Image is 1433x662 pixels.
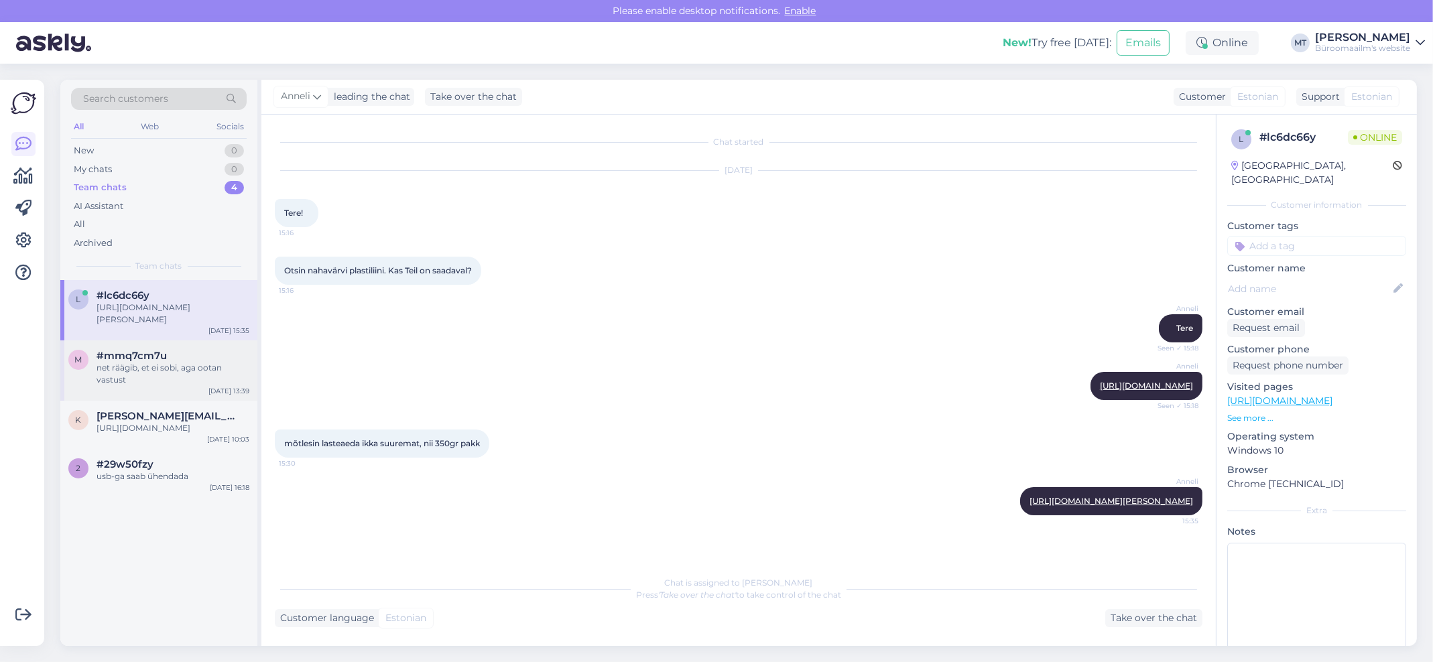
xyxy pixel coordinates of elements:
p: Notes [1227,525,1406,539]
i: 'Take over the chat' [658,590,736,600]
span: #29w50fzy [97,458,153,470]
a: [URL][DOMAIN_NAME] [1100,381,1193,391]
span: Seen ✓ 15:18 [1148,343,1198,353]
span: Anneli [1148,304,1198,314]
div: leading the chat [328,90,410,104]
div: Customer information [1227,199,1406,211]
span: #lc6dc66y [97,289,149,302]
p: See more ... [1227,412,1406,424]
span: l [76,294,81,304]
div: Web [139,118,162,135]
span: Online [1348,130,1402,145]
div: 0 [225,144,244,157]
input: Add a tag [1227,236,1406,256]
span: k [76,415,82,425]
div: # lc6dc66y [1259,129,1348,145]
div: Take over the chat [425,88,522,106]
div: Customer language [275,611,374,625]
div: All [71,118,86,135]
p: Customer name [1227,261,1406,275]
div: Team chats [74,181,127,194]
span: Team chats [136,260,182,272]
p: Windows 10 [1227,444,1406,458]
span: l [1239,134,1244,144]
span: Anneli [1148,476,1198,486]
span: Estonian [1237,90,1278,104]
span: Search customers [83,92,168,106]
b: New! [1003,36,1032,49]
div: Try free [DATE]: [1003,35,1111,51]
div: My chats [74,163,112,176]
div: [URL][DOMAIN_NAME] [97,422,249,434]
span: 15:16 [279,228,329,238]
button: Emails [1117,30,1170,56]
div: [DATE] [275,164,1202,176]
span: Anneli [1148,361,1198,371]
span: Anneli [281,89,310,104]
a: [PERSON_NAME]Büroomaailm's website [1315,32,1425,54]
div: Büroomaailm's website [1315,43,1410,54]
div: [DATE] 15:35 [208,326,249,336]
span: Estonian [385,611,426,625]
div: Support [1296,90,1340,104]
a: [URL][DOMAIN_NAME][PERSON_NAME] [1030,496,1193,506]
div: Customer [1174,90,1226,104]
div: Archived [74,237,113,250]
span: Estonian [1351,90,1392,104]
span: Tere! [284,208,303,218]
p: Customer tags [1227,219,1406,233]
div: [URL][DOMAIN_NAME][PERSON_NAME] [97,302,249,326]
p: Visited pages [1227,380,1406,394]
p: Customer phone [1227,342,1406,356]
div: New [74,144,94,157]
span: kristi.mariav@gmail.com [97,410,236,422]
div: [GEOGRAPHIC_DATA], [GEOGRAPHIC_DATA] [1231,159,1393,187]
span: 15:35 [1148,516,1198,526]
span: 15:16 [279,285,329,295]
div: [DATE] 10:03 [207,434,249,444]
span: Enable [781,5,820,17]
div: 4 [225,181,244,194]
div: Chat started [275,136,1202,148]
p: Operating system [1227,429,1406,444]
div: MT [1291,34,1310,52]
span: Press to take control of the chat [636,590,841,600]
div: Online [1186,31,1259,55]
p: Chrome [TECHNICAL_ID] [1227,477,1406,491]
div: [DATE] 13:39 [208,386,249,396]
div: AI Assistant [74,200,123,213]
div: usb-ga saab ühendada [97,470,249,482]
div: 0 [225,163,244,176]
div: [DATE] 16:18 [210,482,249,492]
img: Askly Logo [11,90,36,116]
div: Take over the chat [1105,609,1202,627]
span: Chat is assigned to [PERSON_NAME] [665,578,813,588]
div: net räägib, et ei sobi, aga ootan vastust [97,362,249,386]
a: [URL][DOMAIN_NAME] [1227,395,1332,407]
div: [PERSON_NAME] [1315,32,1410,43]
p: Browser [1227,463,1406,477]
div: Socials [214,118,247,135]
div: Extra [1227,505,1406,517]
div: Request email [1227,319,1305,337]
span: Otsin nahavärvi plastiliini. Kas Teil on saadaval? [284,265,472,275]
input: Add name [1228,281,1391,296]
span: m [75,354,82,365]
span: Tere [1176,323,1193,333]
span: 15:30 [279,458,329,468]
div: All [74,218,85,231]
span: #mmq7cm7u [97,350,167,362]
span: 2 [76,463,81,473]
span: mõtlesin lasteaeda ikka suuremat, nii 350gr pakk [284,438,480,448]
div: Request phone number [1227,356,1349,375]
span: Seen ✓ 15:18 [1148,401,1198,411]
p: Customer email [1227,305,1406,319]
